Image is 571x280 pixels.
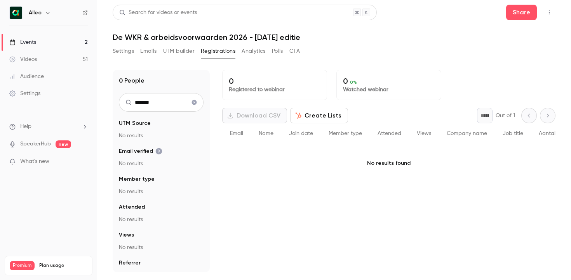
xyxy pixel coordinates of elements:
p: No results [119,188,204,195]
span: UTM Source [119,119,151,127]
p: 0 [229,76,320,86]
span: What's new [20,157,49,166]
h6: Alleo [29,9,42,17]
button: UTM builder [163,45,195,57]
span: Company name [447,131,487,136]
div: Search for videos or events [119,9,197,17]
span: new [56,140,71,148]
span: Views [119,231,134,239]
button: Polls [272,45,283,57]
span: Attended [119,203,145,211]
section: facet-groups [119,119,204,279]
button: Settings [113,45,134,57]
p: Registered to webinar [229,86,320,93]
p: No results [119,271,204,279]
p: No results [119,216,204,223]
button: Share [506,5,537,20]
button: CTA [289,45,300,57]
button: Emails [140,45,157,57]
button: Clear search [188,96,200,109]
span: Email [230,131,243,136]
p: No results [119,132,204,140]
div: Videos [9,55,37,63]
iframe: Noticeable Trigger [78,158,88,165]
p: Watched webinar [343,86,435,93]
span: Email verified [119,147,162,155]
p: No results [119,160,204,168]
span: 0 % [350,80,357,85]
div: Settings [9,90,40,97]
p: No results found [222,144,555,183]
img: Alleo [10,7,22,19]
li: help-dropdown-opener [9,123,88,131]
a: SpeakerHub [20,140,51,148]
h1: 0 People [119,76,144,85]
div: Audience [9,73,44,80]
span: Job title [503,131,523,136]
p: No results [119,244,204,251]
span: Plan usage [39,263,87,269]
button: Analytics [242,45,266,57]
h1: De WKR & arbeidsvoorwaarden 2026 - [DATE] editie [113,33,555,42]
button: Registrations [201,45,235,57]
span: Name [259,131,273,136]
div: Events [9,38,36,46]
span: Join date [289,131,313,136]
span: Help [20,123,31,131]
p: Out of 1 [496,112,515,119]
p: 0 [343,76,435,86]
span: Referrer [119,259,141,267]
button: Create Lists [290,108,348,123]
span: Views [417,131,431,136]
span: Attended [378,131,401,136]
span: Member type [119,175,155,183]
span: Member type [329,131,362,136]
span: Premium [10,261,35,270]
